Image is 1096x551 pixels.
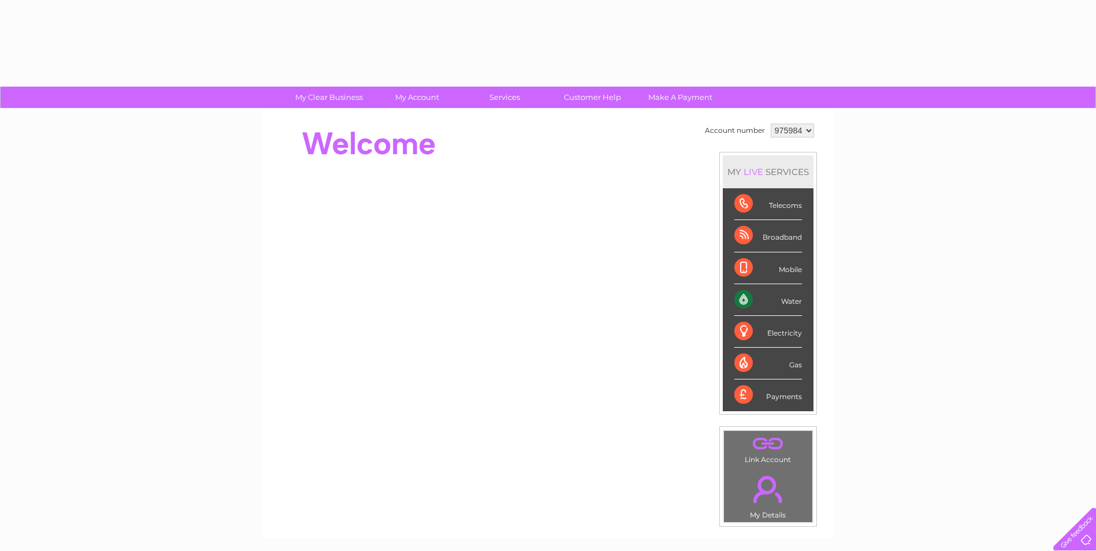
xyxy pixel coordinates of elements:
div: Electricity [734,316,802,348]
div: Mobile [734,252,802,284]
div: Broadband [734,220,802,252]
a: My Clear Business [281,87,377,108]
a: My Account [369,87,465,108]
a: Make A Payment [633,87,728,108]
div: MY SERVICES [723,155,813,188]
a: . [727,434,809,454]
div: Payments [734,379,802,411]
td: My Details [723,466,813,523]
div: LIVE [741,166,766,177]
div: Telecoms [734,188,802,220]
td: Account number [702,121,768,140]
a: . [727,469,809,509]
div: Gas [734,348,802,379]
td: Link Account [723,430,813,467]
a: Services [457,87,552,108]
a: Customer Help [545,87,640,108]
div: Water [734,284,802,316]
